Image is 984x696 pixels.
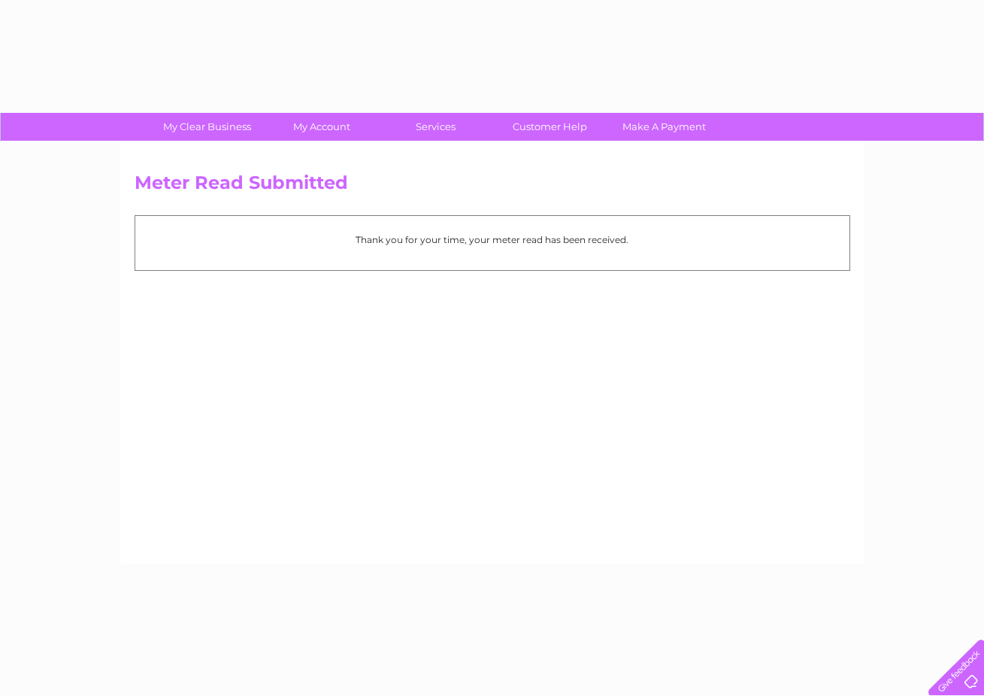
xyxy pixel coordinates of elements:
a: Customer Help [488,113,612,141]
p: Thank you for your time, your meter read has been received. [143,233,842,247]
a: Services [374,113,498,141]
a: Make A Payment [602,113,726,141]
h2: Meter Read Submitted [135,172,850,201]
a: My Account [259,113,383,141]
a: My Clear Business [145,113,269,141]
